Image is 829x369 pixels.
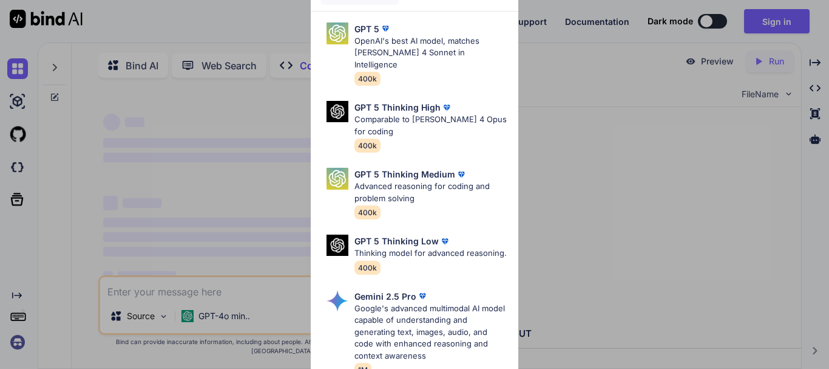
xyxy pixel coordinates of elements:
img: Pick Models [327,101,348,122]
p: Google's advanced multimodal AI model capable of understanding and generating text, images, audio... [354,303,509,362]
img: premium [455,168,467,181]
img: Pick Models [327,235,348,256]
p: GPT 5 Thinking High [354,101,441,114]
p: GPT 5 Thinking Low [354,235,439,247]
p: OpenAI's best AI model, matches [PERSON_NAME] 4 Sonnet in Intelligence [354,35,509,71]
img: premium [441,102,453,114]
img: premium [439,235,451,247]
img: Pick Models [327,168,348,190]
span: 400k [354,205,381,219]
span: 400k [354,72,381,86]
p: GPT 5 Thinking Medium [354,168,455,181]
p: Thinking model for advanced reasoning. [354,247,507,260]
p: GPT 5 [354,22,379,35]
span: 400k [354,139,381,153]
p: Comparable to [PERSON_NAME] 4 Opus for coding [354,114,509,137]
p: Gemini 2.5 Pro [354,290,416,303]
img: premium [379,22,391,35]
img: Pick Models [327,22,348,44]
p: Advanced reasoning for coding and problem solving [354,181,509,204]
span: 400k [354,261,381,275]
img: premium [416,290,428,302]
img: Pick Models [327,290,348,312]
